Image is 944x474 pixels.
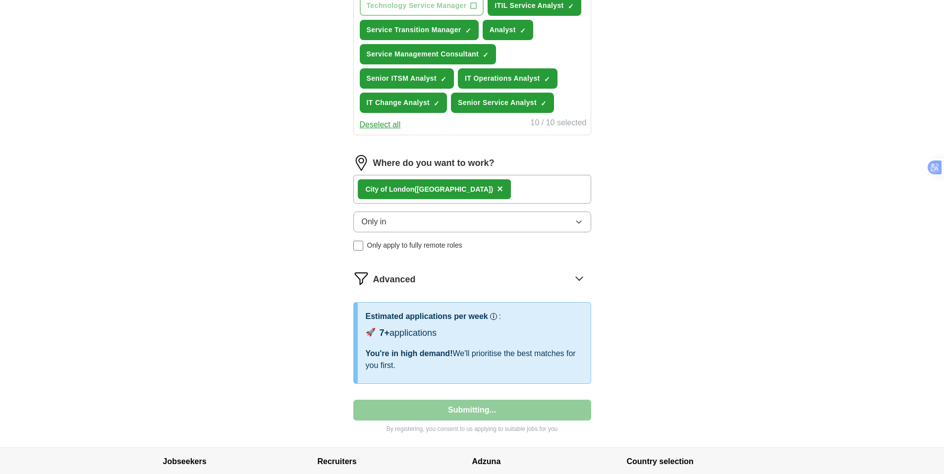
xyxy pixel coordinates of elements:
span: 🚀 [366,326,376,338]
label: Where do you want to work? [373,157,495,170]
button: Service Transition Manager✓ [360,20,479,40]
span: Senior ITSM Analyst [367,73,437,84]
button: Submitting... [353,400,591,421]
span: ✓ [544,75,550,83]
div: applications [380,326,437,340]
button: Senior ITSM Analyst✓ [360,68,454,89]
h3: : [499,311,501,322]
span: ✓ [465,27,471,35]
span: ✓ [434,100,440,107]
h3: Estimated applications per week [366,311,488,322]
img: location.png [353,155,369,171]
button: Senior Service Analyst✓ [451,93,554,113]
button: Only in [353,211,591,232]
span: IT Change Analyst [367,98,430,108]
button: IT Change Analyst✓ [360,93,447,113]
img: filter [353,270,369,286]
span: ([GEOGRAPHIC_DATA]) [414,185,493,193]
span: Technology Service Manager [367,0,467,11]
span: Service Management Consultant [367,49,479,59]
span: Advanced [373,273,416,286]
button: Service Management Consultant✓ [360,44,496,64]
span: IT Operations Analyst [465,73,540,84]
span: 7+ [380,328,390,338]
button: Deselect all [360,119,401,131]
div: 10 / 10 selected [531,117,587,131]
span: ✓ [541,100,547,107]
button: × [497,182,503,197]
div: We'll prioritise the best matches for you first. [366,348,583,371]
span: Only apply to fully remote roles [367,240,462,251]
div: ndon [366,184,494,195]
span: × [497,183,503,194]
span: ✓ [441,75,446,83]
span: ✓ [483,51,489,59]
span: Service Transition Manager [367,25,461,35]
span: You're in high demand! [366,349,453,358]
span: Analyst [490,25,516,35]
span: ✓ [520,27,526,35]
button: IT Operations Analyst✓ [458,68,557,89]
p: By registering, you consent to us applying to suitable jobs for you [353,424,591,433]
input: Only apply to fully remote roles [353,241,363,251]
span: Only in [362,216,387,228]
strong: City of Lo [366,185,398,193]
span: Senior Service Analyst [458,98,537,108]
button: Analyst✓ [483,20,533,40]
span: ITIL Service Analyst [495,0,563,11]
span: ✓ [568,2,574,10]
